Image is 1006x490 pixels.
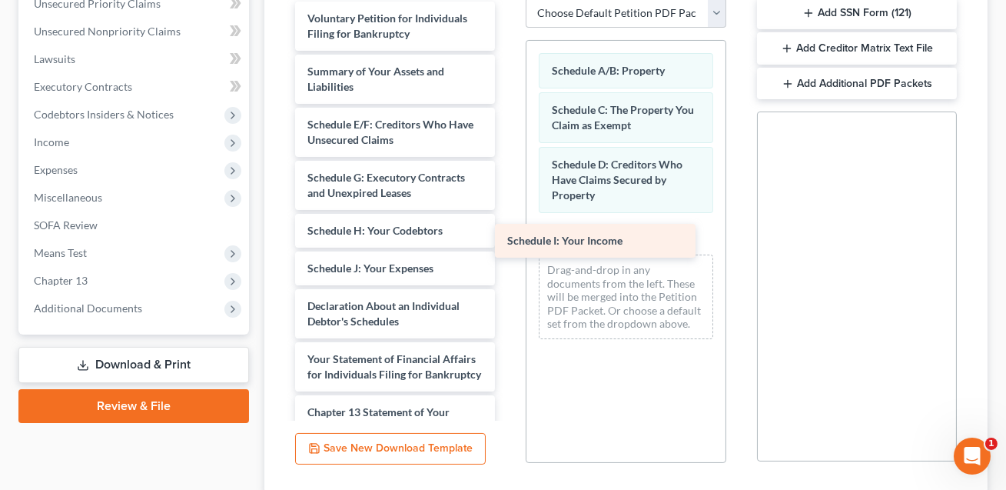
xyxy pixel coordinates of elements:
[552,158,682,202] span: Schedule D: Creditors Who Have Claims Secured by Property
[34,302,142,315] span: Additional Documents
[34,80,132,93] span: Executory Contracts
[18,347,249,383] a: Download & Print
[307,12,467,40] span: Voluntary Petition for Individuals Filing for Bankruptcy
[34,52,75,65] span: Lawsuits
[34,108,174,121] span: Codebtors Insiders & Notices
[757,68,957,100] button: Add Additional PDF Packets
[539,255,712,339] div: Drag-and-drop in any documents from the left. These will be merged into the Petition PDF Packet. ...
[34,218,98,232] span: SOFA Review
[757,32,957,65] button: Add Creditor Matrix Text File
[307,171,465,199] span: Schedule G: Executory Contracts and Unexpired Leases
[34,191,102,204] span: Miscellaneous
[22,18,249,45] a: Unsecured Nonpriority Claims
[307,65,444,93] span: Summary of Your Assets and Liabilities
[22,212,249,239] a: SOFA Review
[307,299,460,328] span: Declaration About an Individual Debtor's Schedules
[34,135,69,148] span: Income
[34,246,87,259] span: Means Test
[307,262,433,275] span: Schedule J: Your Expenses
[34,163,78,176] span: Expenses
[295,433,486,465] button: Save New Download Template
[507,234,623,247] span: Schedule I: Your Income
[34,274,88,287] span: Chapter 13
[22,73,249,101] a: Executory Contracts
[985,438,998,450] span: 1
[307,352,481,381] span: Your Statement of Financial Affairs for Individuals Filing for Bankruptcy
[307,118,473,146] span: Schedule E/F: Creditors Who Have Unsecured Claims
[34,25,181,38] span: Unsecured Nonpriority Claims
[552,103,694,132] span: Schedule C: The Property You Claim as Exempt
[954,438,991,475] iframe: Intercom live chat
[307,405,450,434] span: Chapter 13 Statement of Your Current Monthly Income
[552,64,665,77] span: Schedule A/B: Property
[18,389,249,423] a: Review & File
[22,45,249,73] a: Lawsuits
[307,224,443,237] span: Schedule H: Your Codebtors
